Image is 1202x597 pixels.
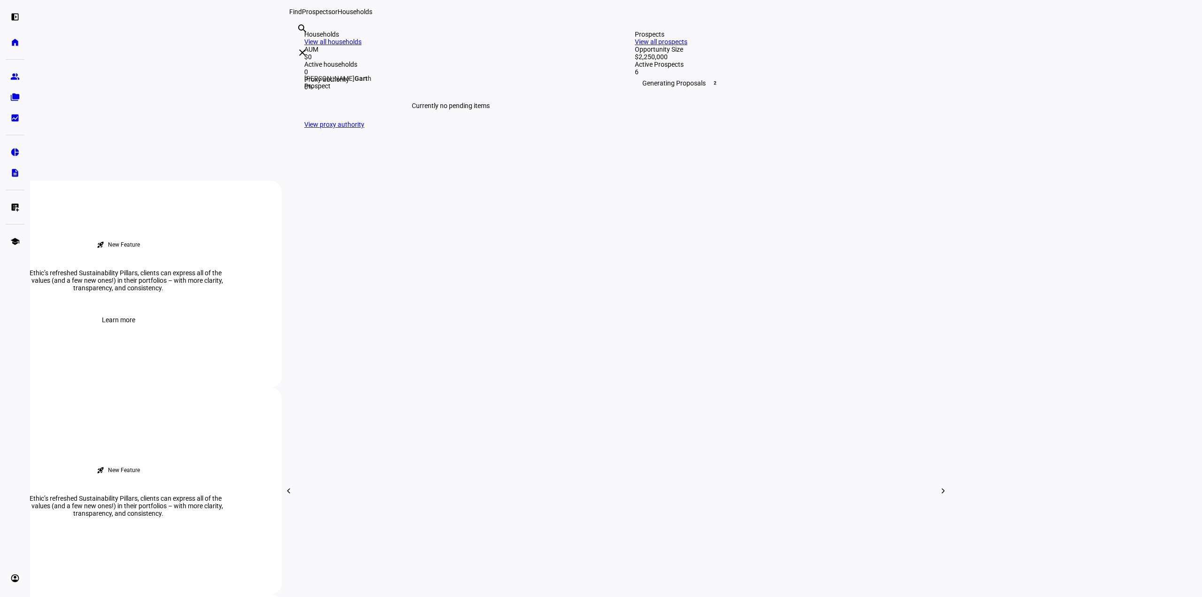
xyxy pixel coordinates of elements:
div: New Feature [108,466,140,474]
a: bid_landscape [6,109,24,127]
a: group [6,67,24,86]
div: With Ethic’s refreshed Sustainability Pillars, clients can express all of the same values (and a ... [1,269,236,292]
div: 0 [304,68,597,76]
div: 6 [635,68,928,76]
div: New Feature [108,241,140,248]
div: AUM [304,46,597,53]
a: View proxy authority [304,121,364,128]
eth-mat-symbol: account_circle [10,574,20,583]
mat-icon: chevron_right [938,485,949,496]
button: Learn more [91,310,146,329]
div: Opportunity Size [635,46,928,53]
eth-mat-symbol: group [10,72,20,81]
span: Households [338,8,372,16]
eth-mat-symbol: folder_copy [10,93,20,102]
input: Enter name of prospect or household [297,36,299,47]
div: 0% [304,83,597,91]
mat-icon: clear [297,47,308,58]
eth-mat-symbol: home [10,38,20,47]
span: 2 [711,79,719,87]
a: home [6,33,24,52]
div: Active Prospects [635,61,928,68]
eth-mat-symbol: pie_chart [10,147,20,157]
eth-mat-symbol: list_alt_add [10,202,20,212]
span: Prospects [302,8,331,16]
div: Active households [304,61,597,68]
div: $0 [304,53,597,61]
eth-mat-symbol: left_panel_open [10,12,20,22]
a: View all prospects [635,38,687,46]
a: pie_chart [6,143,24,162]
mat-icon: rocket_launch [97,241,104,248]
div: Prospects [635,31,928,38]
eth-mat-symbol: description [10,168,20,178]
div: Prospect [304,82,371,90]
strong: Gart [354,75,368,82]
mat-icon: rocket_launch [97,466,104,474]
mat-icon: search [297,23,308,34]
div: [PERSON_NAME] h [304,75,371,82]
div: Households [304,31,597,38]
div: Proxy authority [304,76,597,83]
div: $2,250,000 [635,53,928,61]
a: View all households [304,38,362,46]
div: Generating Proposals [635,76,928,91]
a: description [6,163,24,182]
span: Learn more [102,310,135,329]
div: Find or [289,8,943,16]
div: With Ethic’s refreshed Sustainability Pillars, clients can express all of the same values (and a ... [1,495,236,517]
a: folder_copy [6,88,24,107]
eth-mat-symbol: school [10,237,20,246]
div: Currently no pending items [304,91,597,121]
mat-icon: chevron_left [283,485,294,496]
eth-mat-symbol: bid_landscape [10,113,20,123]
